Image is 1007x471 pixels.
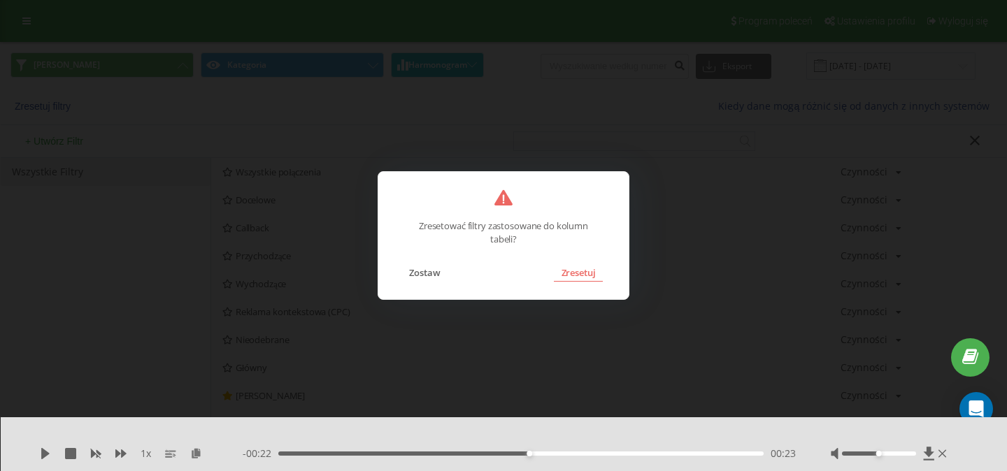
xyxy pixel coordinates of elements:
[876,451,882,456] div: Accessibility label
[527,451,532,456] div: Accessibility label
[402,263,448,282] button: Zostaw
[554,263,602,282] button: Zresetuj
[415,205,592,246] p: Zresetować filtry zastosowane do kolumn tabeli?
[141,447,151,461] span: 1 x
[243,447,278,461] span: - 00:22
[959,392,993,426] div: Open Intercom Messenger
[771,447,796,461] span: 00:23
